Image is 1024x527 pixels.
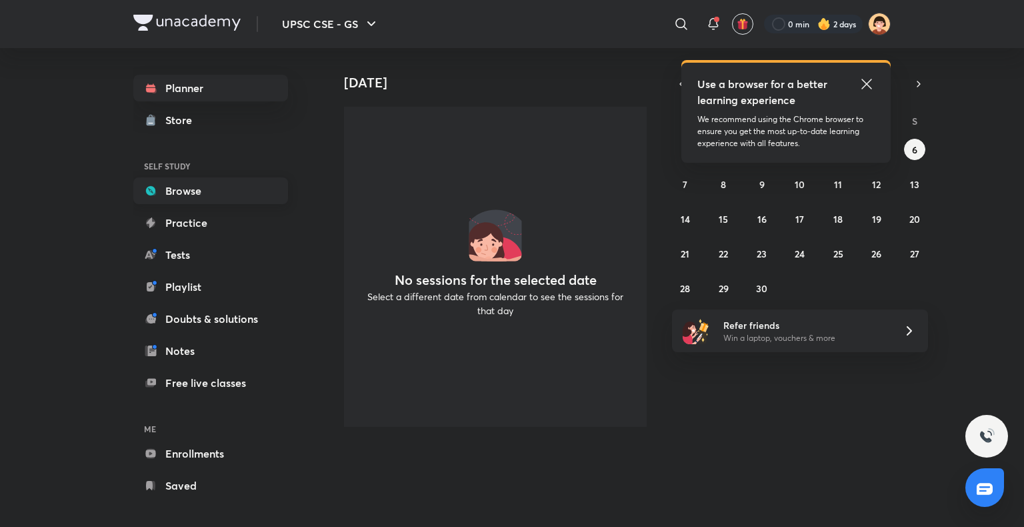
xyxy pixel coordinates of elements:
[757,213,767,225] abbr: September 16, 2025
[732,13,753,35] button: avatar
[979,428,995,444] img: ttu
[909,213,920,225] abbr: September 20, 2025
[866,208,887,229] button: September 19, 2025
[912,143,917,156] abbr: September 6, 2025
[133,440,288,467] a: Enrollments
[719,247,728,260] abbr: September 22, 2025
[681,213,690,225] abbr: September 14, 2025
[683,178,687,191] abbr: September 7, 2025
[904,208,925,229] button: September 20, 2025
[675,173,696,195] button: September 7, 2025
[904,243,925,264] button: September 27, 2025
[697,113,875,149] p: We recommend using the Chrome browser to ensure you get the most up-to-date learning experience w...
[723,332,887,344] p: Win a laptop, vouchers & more
[713,278,734,299] button: September 29, 2025
[904,173,925,195] button: September 13, 2025
[133,472,288,499] a: Saved
[683,318,709,344] img: referral
[719,282,729,295] abbr: September 29, 2025
[759,178,765,191] abbr: September 9, 2025
[165,112,200,128] div: Store
[904,139,925,160] button: September 6, 2025
[751,278,773,299] button: September 30, 2025
[133,274,288,300] a: Playlist
[795,247,805,260] abbr: September 24, 2025
[871,247,881,260] abbr: September 26, 2025
[713,243,734,264] button: September 22, 2025
[133,75,288,101] a: Planner
[713,173,734,195] button: September 8, 2025
[834,178,842,191] abbr: September 11, 2025
[827,208,849,229] button: September 18, 2025
[866,243,887,264] button: September 26, 2025
[133,15,241,31] img: Company Logo
[713,208,734,229] button: September 15, 2025
[737,18,749,30] img: avatar
[795,213,804,225] abbr: September 17, 2025
[133,418,288,440] h6: ME
[910,178,919,191] abbr: September 13, 2025
[795,178,805,191] abbr: September 10, 2025
[675,243,696,264] button: September 21, 2025
[866,173,887,195] button: September 12, 2025
[274,11,387,37] button: UPSC CSE - GS
[751,208,773,229] button: September 16, 2025
[827,243,849,264] button: September 25, 2025
[344,75,657,91] h4: [DATE]
[789,243,811,264] button: September 24, 2025
[133,209,288,236] a: Practice
[833,213,843,225] abbr: September 18, 2025
[133,177,288,204] a: Browse
[681,247,689,260] abbr: September 21, 2025
[751,173,773,195] button: September 9, 2025
[395,272,597,288] h4: No sessions for the selected date
[719,213,728,225] abbr: September 15, 2025
[872,213,881,225] abbr: September 19, 2025
[469,208,522,261] img: No events
[675,208,696,229] button: September 14, 2025
[868,13,891,35] img: Karan Singh
[751,243,773,264] button: September 23, 2025
[912,115,917,127] abbr: Saturday
[757,247,767,260] abbr: September 23, 2025
[680,282,690,295] abbr: September 28, 2025
[133,241,288,268] a: Tests
[133,370,288,396] a: Free live classes
[133,155,288,177] h6: SELF STUDY
[756,282,767,295] abbr: September 30, 2025
[872,178,881,191] abbr: September 12, 2025
[789,208,811,229] button: September 17, 2025
[697,76,830,108] h5: Use a browser for a better learning experience
[675,278,696,299] button: September 28, 2025
[133,306,288,332] a: Doubts & solutions
[833,247,843,260] abbr: September 25, 2025
[133,107,288,133] a: Store
[723,318,887,332] h6: Refer friends
[721,178,726,191] abbr: September 8, 2025
[360,290,631,318] p: Select a different date from calendar to see the sessions for that day
[827,173,849,195] button: September 11, 2025
[133,338,288,364] a: Notes
[789,173,811,195] button: September 10, 2025
[910,247,919,260] abbr: September 27, 2025
[133,15,241,34] a: Company Logo
[817,17,831,31] img: streak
